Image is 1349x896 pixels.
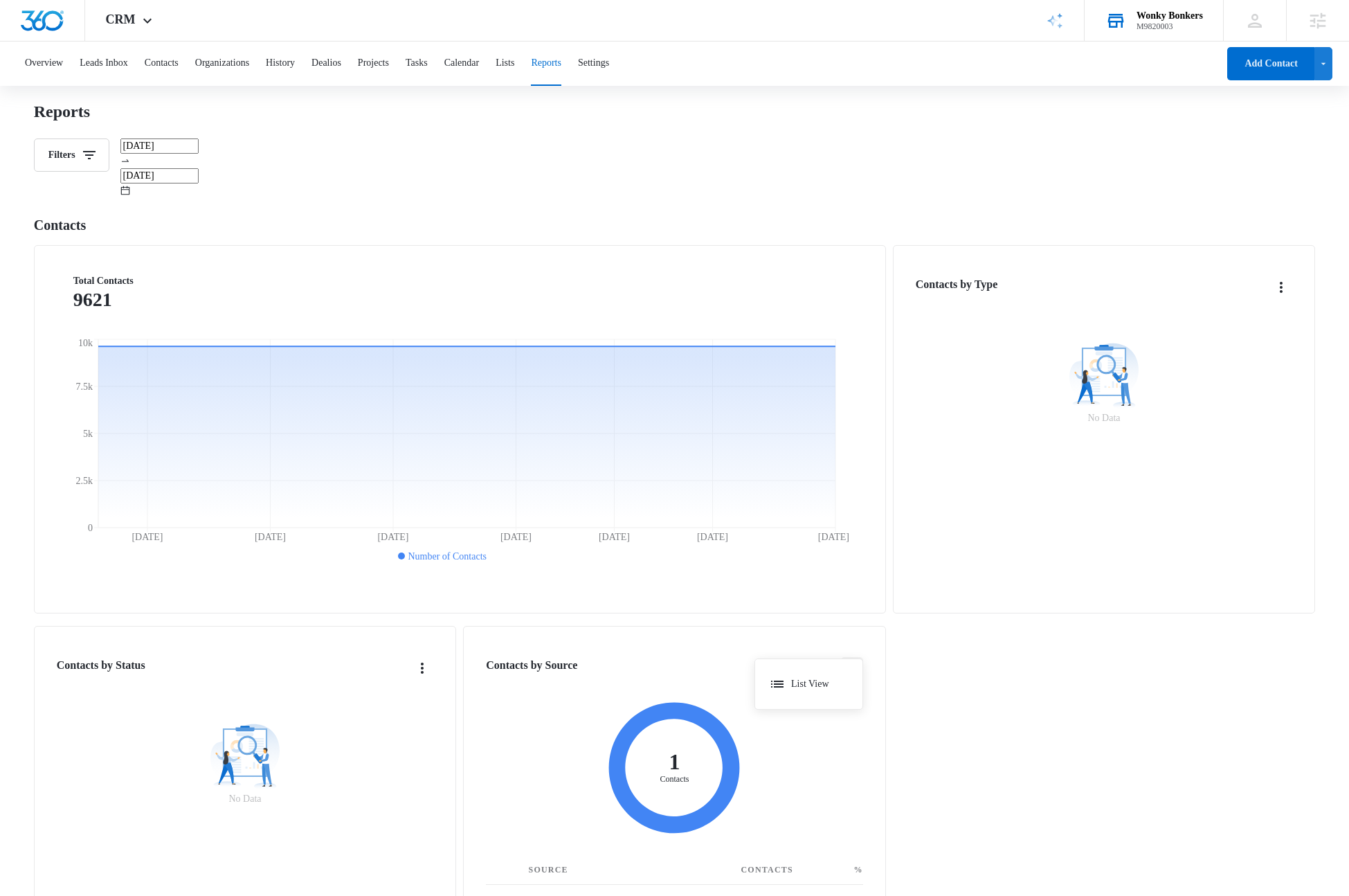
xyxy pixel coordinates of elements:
div: List View [791,679,829,689]
span: CRM [106,12,136,27]
span: Number of Contacts [408,551,487,562]
button: Settings [578,42,609,86]
button: Tasks [406,42,428,86]
button: Overview [25,42,63,86]
button: Contacts [145,42,179,86]
button: Reports [531,42,561,86]
tspan: [DATE] [132,532,163,542]
p: 9621 [73,289,112,311]
button: Lists [496,42,514,86]
img: No Data [1069,341,1139,411]
span: swap-right [120,156,130,165]
div: account name [1137,10,1203,21]
div: No Data [57,722,434,806]
input: End date [120,168,199,183]
th: Source [518,855,675,885]
tspan: [DATE] [255,532,286,542]
tspan: 10k [78,339,93,349]
button: Calendar [444,42,480,86]
button: Leads Inbox [80,42,128,86]
button: Dealios [311,42,341,86]
h3: Contacts by Type [916,276,998,293]
h3: Contacts by Source [486,657,577,674]
p: Total Contacts [73,276,134,286]
button: Filters [34,138,109,172]
button: List View [755,670,862,698]
th: % [804,855,863,885]
input: Start date [120,138,199,154]
button: Add Contact [1227,47,1314,80]
th: Contacts [675,855,804,885]
tspan: [DATE] [599,532,630,542]
div: account id [1137,21,1203,31]
tspan: [DATE] [377,532,408,542]
span: to [120,156,130,166]
tspan: 0 [88,523,93,533]
tspan: [DATE] [697,532,728,542]
button: Organizations [195,42,249,86]
h3: Contacts by Status [57,657,145,674]
span: calendar [120,186,130,195]
tspan: 5k [83,429,93,439]
h2: Contacts [34,215,1316,235]
tspan: [DATE] [500,532,532,542]
h1: Reports [34,101,90,122]
img: No Data [210,722,280,791]
tspan: [DATE] [818,532,849,542]
button: Overflow Menu [411,657,433,679]
button: Projects [358,42,389,86]
tspan: 2.5k [75,476,93,486]
div: No Data [916,341,1293,425]
button: History [266,42,295,86]
tspan: 7.5k [75,382,93,392]
button: Overflow Menu [1270,276,1292,298]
